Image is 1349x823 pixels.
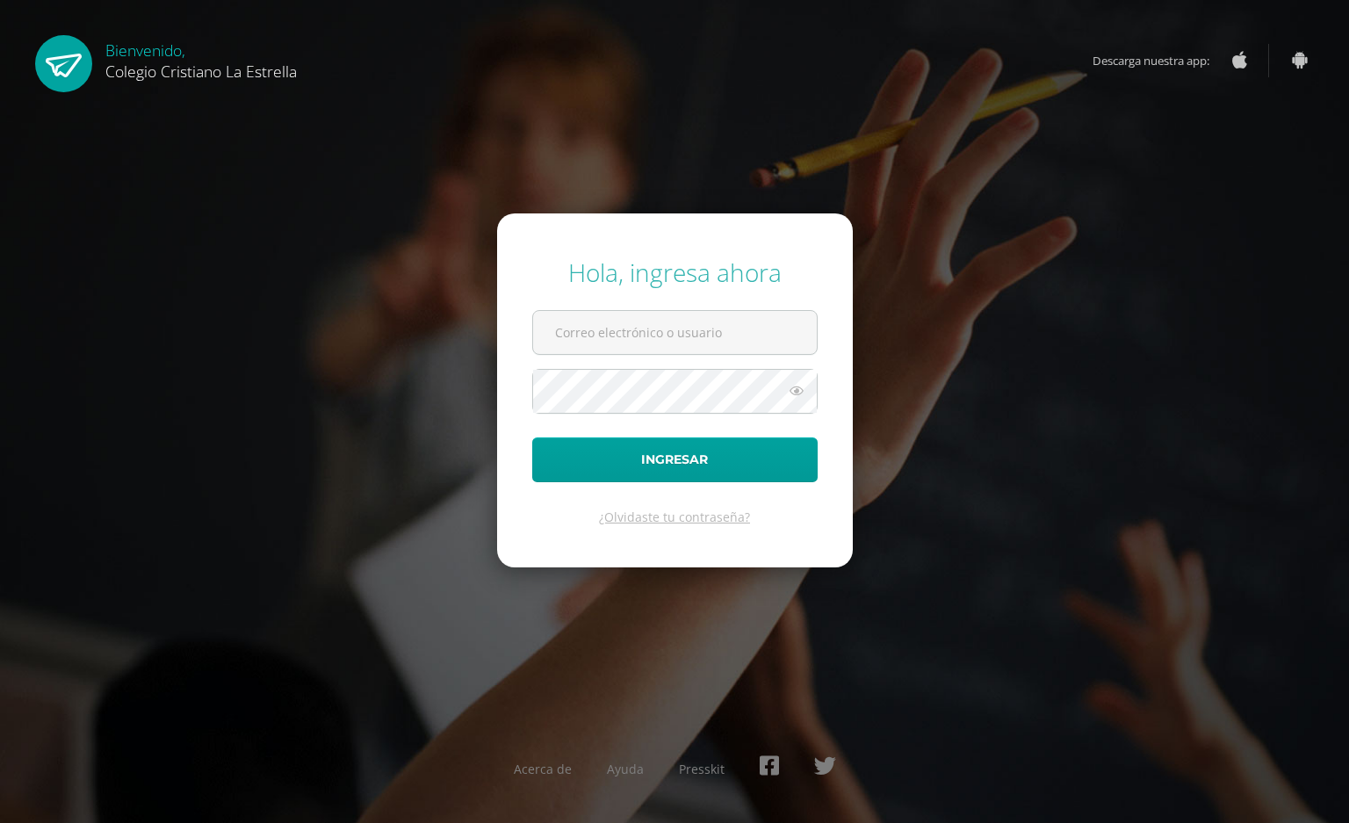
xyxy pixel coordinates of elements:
span: Descarga nuestra app: [1093,44,1227,77]
a: Presskit [679,761,725,777]
span: Colegio Cristiano La Estrella [105,61,297,82]
a: Ayuda [607,761,644,777]
a: Acerca de [514,761,572,777]
button: Ingresar [532,437,818,482]
div: Hola, ingresa ahora [532,256,818,289]
input: Correo electrónico o usuario [533,311,817,354]
div: Bienvenido, [105,35,297,82]
a: ¿Olvidaste tu contraseña? [599,509,750,525]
